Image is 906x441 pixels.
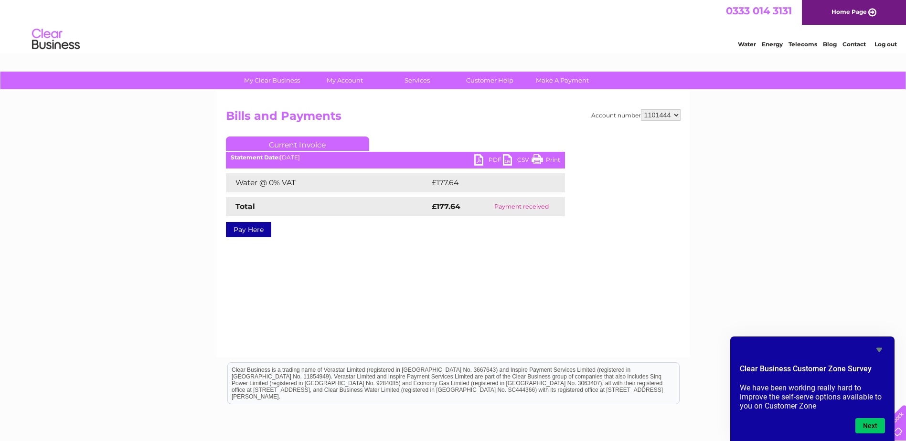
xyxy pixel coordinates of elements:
[874,344,885,356] button: Hide survey
[523,72,602,89] a: Make A Payment
[503,154,532,168] a: CSV
[740,383,885,410] p: We have been working really hard to improve the self-serve options available to you on Customer Zone
[226,154,565,161] div: [DATE]
[591,109,681,121] div: Account number
[726,5,792,17] a: 0333 014 3131
[823,41,837,48] a: Blog
[532,154,560,168] a: Print
[226,109,681,127] h2: Bills and Payments
[235,202,255,211] strong: Total
[842,41,866,48] a: Contact
[450,72,529,89] a: Customer Help
[855,418,885,433] button: Next question
[740,363,885,379] h2: Clear Business Customer Zone Survey
[429,173,547,192] td: £177.64
[233,72,311,89] a: My Clear Business
[740,344,885,433] div: Clear Business Customer Zone Survey
[432,202,460,211] strong: £177.64
[226,173,429,192] td: Water @ 0% VAT
[226,222,271,237] a: Pay Here
[231,154,280,161] b: Statement Date:
[789,41,817,48] a: Telecoms
[478,197,565,216] td: Payment received
[474,154,503,168] a: PDF
[305,72,384,89] a: My Account
[228,5,679,46] div: Clear Business is a trading name of Verastar Limited (registered in [GEOGRAPHIC_DATA] No. 3667643...
[32,25,80,54] img: logo.png
[378,72,457,89] a: Services
[226,136,369,151] a: Current Invoice
[762,41,783,48] a: Energy
[738,41,756,48] a: Water
[874,41,897,48] a: Log out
